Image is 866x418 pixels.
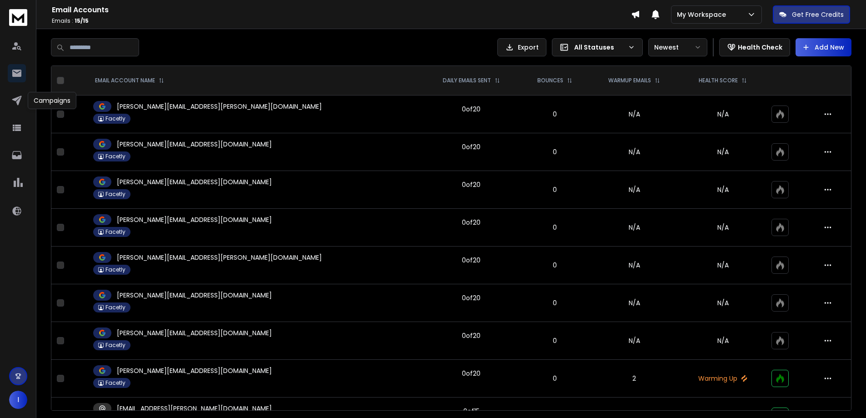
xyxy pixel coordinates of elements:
[463,407,480,416] div: 0 of 15
[589,133,680,171] td: N/A
[117,328,272,337] p: [PERSON_NAME][EMAIL_ADDRESS][DOMAIN_NAME]
[9,391,27,409] button: I
[75,17,89,25] span: 15 / 15
[117,291,272,300] p: [PERSON_NAME][EMAIL_ADDRESS][DOMAIN_NAME]
[105,379,125,387] p: Facetly
[462,369,481,378] div: 0 of 20
[117,366,272,375] p: [PERSON_NAME][EMAIL_ADDRESS][DOMAIN_NAME]
[719,38,790,56] button: Health Check
[773,5,850,24] button: Get Free Credits
[105,153,125,160] p: Facetly
[589,247,680,284] td: N/A
[526,223,583,232] p: 0
[526,374,583,383] p: 0
[117,253,322,262] p: [PERSON_NAME][EMAIL_ADDRESS][PERSON_NAME][DOMAIN_NAME]
[685,147,761,156] p: N/A
[526,336,583,345] p: 0
[117,140,272,149] p: [PERSON_NAME][EMAIL_ADDRESS][DOMAIN_NAME]
[105,191,125,198] p: Facetly
[537,77,563,84] p: BOUNCES
[796,38,851,56] button: Add New
[677,10,730,19] p: My Workspace
[117,215,272,224] p: [PERSON_NAME][EMAIL_ADDRESS][DOMAIN_NAME]
[462,293,481,302] div: 0 of 20
[462,142,481,151] div: 0 of 20
[52,5,631,15] h1: Email Accounts
[648,38,707,56] button: Newest
[589,284,680,322] td: N/A
[589,360,680,398] td: 2
[685,110,761,119] p: N/A
[685,223,761,232] p: N/A
[105,228,125,236] p: Facetly
[685,374,761,383] p: Warming Up
[117,177,272,186] p: [PERSON_NAME][EMAIL_ADDRESS][DOMAIN_NAME]
[105,266,125,273] p: Facetly
[462,218,481,227] div: 0 of 20
[95,77,164,84] div: EMAIL ACCOUNT NAME
[462,180,481,189] div: 0 of 20
[117,404,272,413] p: [EMAIL_ADDRESS][PERSON_NAME][DOMAIN_NAME]
[589,171,680,209] td: N/A
[699,77,738,84] p: HEALTH SCORE
[526,147,583,156] p: 0
[526,298,583,307] p: 0
[589,322,680,360] td: N/A
[526,185,583,194] p: 0
[462,105,481,114] div: 0 of 20
[117,102,322,111] p: [PERSON_NAME][EMAIL_ADDRESS][PERSON_NAME][DOMAIN_NAME]
[9,9,27,26] img: logo
[105,115,125,122] p: Facetly
[589,209,680,247] td: N/A
[105,342,125,349] p: Facetly
[833,387,855,408] iframe: Intercom live chat
[443,77,491,84] p: DAILY EMAILS SENT
[462,256,481,265] div: 0 of 20
[526,261,583,270] p: 0
[526,110,583,119] p: 0
[497,38,546,56] button: Export
[28,92,76,109] div: Campaigns
[685,298,761,307] p: N/A
[685,185,761,194] p: N/A
[738,43,782,52] p: Health Check
[52,17,631,25] p: Emails :
[685,261,761,270] p: N/A
[608,77,651,84] p: WARMUP EMAILS
[589,96,680,133] td: N/A
[792,10,844,19] p: Get Free Credits
[105,304,125,311] p: Facetly
[462,331,481,340] div: 0 of 20
[685,336,761,345] p: N/A
[574,43,624,52] p: All Statuses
